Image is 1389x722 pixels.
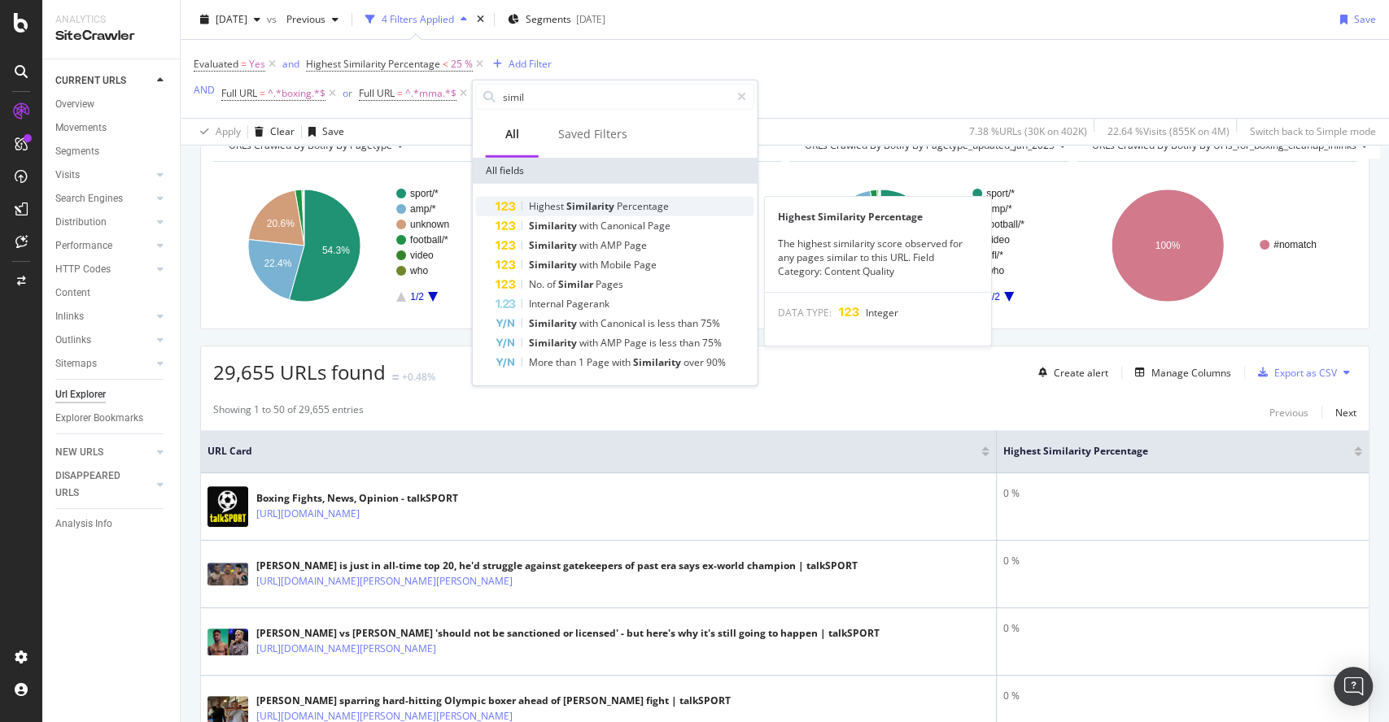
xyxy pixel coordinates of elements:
[778,305,832,319] span: DATA TYPE:
[1335,406,1356,420] div: Next
[1129,363,1231,382] button: Manage Columns
[474,11,487,28] div: times
[1273,239,1317,250] text: #nomatch
[282,56,299,72] button: and
[1003,486,1362,501] div: 0 %
[213,175,490,316] svg: A chart.
[612,355,633,369] span: with
[55,308,152,325] a: Inlinks
[529,316,579,330] span: Similarity
[402,370,435,384] div: +0.48%
[207,486,248,527] img: main image
[55,261,152,278] a: HTTP Codes
[1077,175,1353,316] svg: A chart.
[410,219,449,230] text: unknown
[55,237,112,254] div: Performance
[55,13,167,27] div: Analytics
[302,119,344,145] button: Save
[382,12,454,26] div: 4 Filters Applied
[256,491,458,506] div: Boxing Fights, News, Opinion - talkSPORT
[1003,689,1362,703] div: 0 %
[633,355,684,369] span: Similarity
[55,468,152,502] a: DISAPPEARED URLS
[409,265,428,276] text: who
[1155,240,1181,251] text: 100%
[280,7,345,33] button: Previous
[55,96,168,113] a: Overview
[268,82,325,105] span: ^.*boxing.*$
[634,258,657,272] span: Page
[601,238,624,252] span: AMP
[765,237,991,278] div: The highest similarity score observed for any pages similar to this URL. Field Category: Content ...
[229,138,392,152] span: URLs Crawled By Botify By pagetype
[566,297,609,311] span: Pagerank
[207,563,248,585] img: main image
[194,83,215,97] div: AND
[194,7,267,33] button: [DATE]
[1269,406,1308,420] div: Previous
[678,316,701,330] span: than
[248,119,295,145] button: Clear
[55,96,94,113] div: Overview
[213,402,364,422] div: Showing 1 to 50 of 29,655 entries
[1054,366,1108,380] div: Create alert
[55,261,111,278] div: HTTP Codes
[410,203,436,215] text: amp/*
[1151,366,1231,380] div: Manage Columns
[566,199,617,213] span: Similarity
[1003,621,1362,636] div: 0 %
[194,82,215,98] button: AND
[55,410,143,427] div: Explorer Bookmarks
[579,238,601,252] span: with
[558,126,627,142] div: Saved Filters
[55,332,91,349] div: Outlinks
[55,444,103,461] div: NEW URLS
[701,316,720,330] span: 75%
[805,138,1055,152] span: URLs Crawled By Botify By pagetype_updated_jan_2025
[322,124,344,138] div: Save
[55,285,90,302] div: Content
[702,336,722,350] span: 75%
[55,355,152,372] a: Sitemaps
[55,468,138,502] div: DISAPPEARED URLS
[55,120,168,137] a: Movements
[624,238,647,252] span: Page
[1243,119,1376,145] button: Switch back to Simple mode
[443,57,448,71] span: <
[529,258,579,272] span: Similarity
[55,386,106,403] div: Url Explorer
[1354,12,1376,26] div: Save
[1335,402,1356,422] button: Next
[249,53,265,76] span: Yes
[451,53,473,76] span: 25 %
[986,291,1000,302] text: 1/2
[359,7,474,33] button: 4 Filters Applied
[576,12,605,26] div: [DATE]
[487,54,552,74] button: Add Filter
[55,190,152,207] a: Search Engines
[617,199,669,213] span: Percentage
[194,119,241,145] button: Apply
[55,72,126,89] div: CURRENT URLS
[260,86,265,100] span: =
[256,559,858,573] div: [PERSON_NAME] is just in all-time top 20, he'd struggle against gatekeepers of past era says ex-w...
[579,355,587,369] span: 1
[264,258,291,269] text: 22.4%
[256,694,731,708] div: [PERSON_NAME] sparring hard-hitting Olympic boxer ahead of [PERSON_NAME] fight | talkSPORT
[558,277,596,291] span: Similar
[221,86,257,100] span: Full URL
[601,336,624,350] span: AMP
[213,359,386,385] span: 29,655 URLs found
[1274,366,1337,380] div: Export as CSV
[601,219,648,233] span: Canonical
[866,305,898,319] span: Integer
[596,277,623,291] span: Pages
[207,444,977,459] span: URL Card
[986,234,1010,246] text: video
[306,57,440,71] span: Highest Similarity Percentage
[1334,667,1373,706] div: Open Intercom Messenger
[392,375,399,380] img: Equal
[986,219,1024,230] text: football/*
